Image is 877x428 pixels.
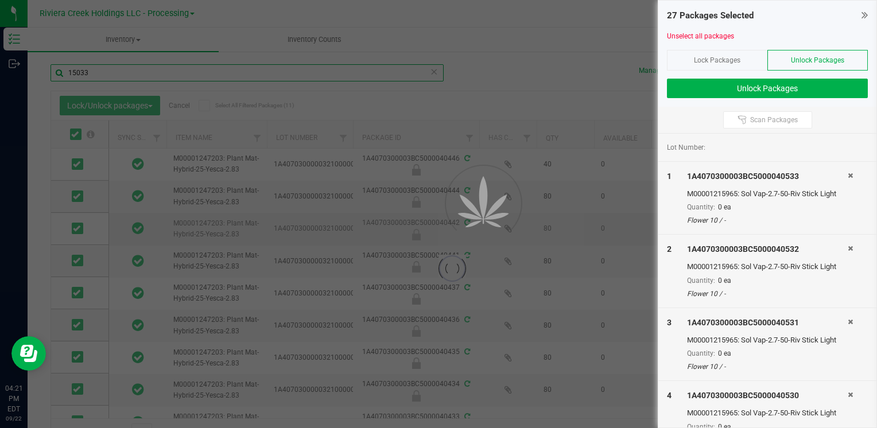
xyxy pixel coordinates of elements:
div: 1A4070300003BC5000040532 [687,243,848,255]
div: M00001215965: Sol Vap-2.7-50-Riv Stick Light [687,407,848,419]
span: Quantity: [687,203,715,211]
span: 0 ea [718,349,731,357]
span: Lot Number: [667,142,705,153]
span: 4 [667,391,672,400]
div: M00001215965: Sol Vap-2.7-50-Riv Stick Light [687,188,848,200]
span: 0 ea [718,277,731,285]
div: 1A4070300003BC5000040531 [687,317,848,329]
a: Unselect all packages [667,32,734,40]
div: Flower 10 / - [687,361,848,372]
span: Quantity: [687,277,715,285]
div: M00001215965: Sol Vap-2.7-50-Riv Stick Light [687,261,848,273]
div: Flower 10 / - [687,289,848,299]
span: 3 [667,318,672,327]
span: Lock Packages [694,56,740,64]
iframe: Resource center [11,336,46,371]
button: Unlock Packages [667,79,868,98]
span: Quantity: [687,349,715,357]
span: 1 [667,172,672,181]
div: 1A4070300003BC5000040530 [687,390,848,402]
button: Scan Packages [723,111,812,129]
div: 1A4070300003BC5000040533 [687,170,848,182]
span: Unlock Packages [791,56,844,64]
div: M00001215965: Sol Vap-2.7-50-Riv Stick Light [687,334,848,346]
span: 2 [667,244,672,254]
div: Flower 10 / - [687,215,848,225]
span: 0 ea [718,203,731,211]
span: Scan Packages [750,115,798,124]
